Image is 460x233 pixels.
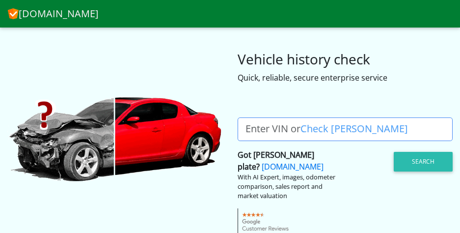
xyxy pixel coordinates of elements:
a: Check [PERSON_NAME] [300,122,408,135]
button: Search [394,152,453,172]
div: With AI Expert, images, odometer comparison, sales report and market valuation [238,173,338,201]
img: CheckVIN.com.au logo [8,6,19,19]
label: Enter VIN or [238,117,416,141]
h3: Vehicle history check [238,51,453,68]
img: CheckVIN [7,95,223,183]
a: [DOMAIN_NAME] [262,161,324,172]
div: Quick, reliable, secure enterprise service [238,72,453,84]
a: [DOMAIN_NAME] [8,4,99,24]
strong: Got [PERSON_NAME] plate? [238,149,314,172]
